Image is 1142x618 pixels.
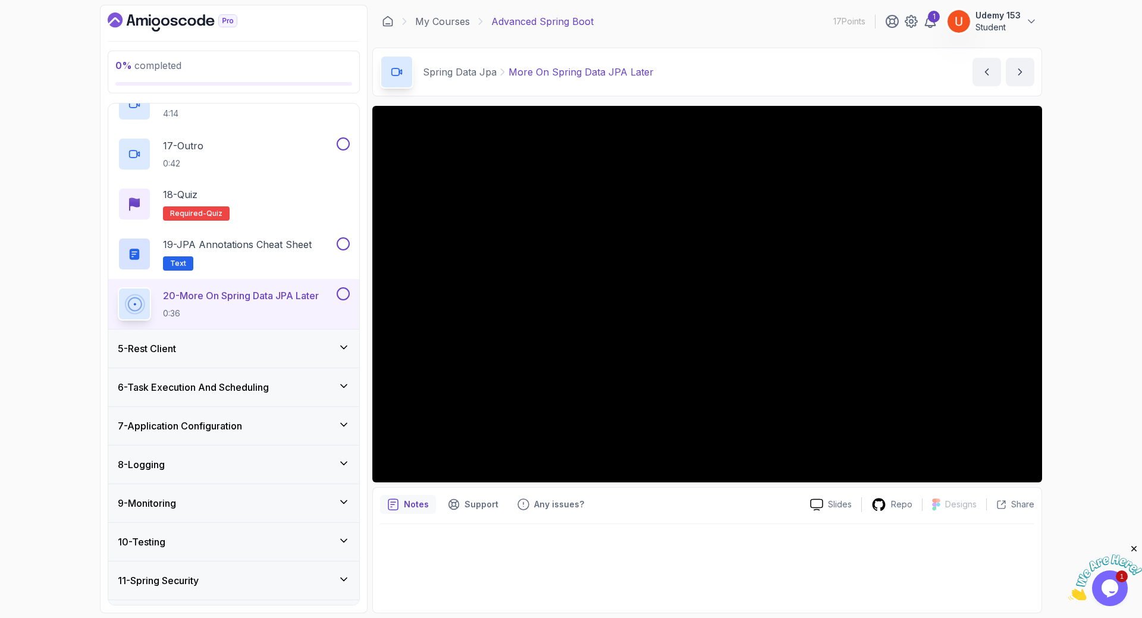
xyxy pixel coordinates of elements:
img: user profile image [948,10,970,33]
span: completed [115,59,181,71]
p: Designs [945,498,977,510]
p: Any issues? [534,498,584,510]
button: notes button [380,495,436,514]
p: Udemy 153 [975,10,1021,21]
p: 17 Points [833,15,865,27]
button: 17-Outro0:42 [118,137,350,171]
h3: 9 - Monitoring [118,496,176,510]
a: My Courses [415,14,470,29]
button: Share [986,498,1034,510]
button: 4:14 [118,87,350,121]
div: 1 [928,11,940,23]
p: Share [1011,498,1034,510]
p: Notes [404,498,429,510]
p: Support [465,498,498,510]
p: Repo [891,498,912,510]
button: 19-JPA Annotations Cheat SheetText [118,237,350,271]
button: Feedback button [510,495,591,514]
p: 18 - Quiz [163,187,197,202]
iframe: 2 - More on Spring Data JPA [372,106,1042,482]
p: 0:42 [163,158,203,170]
h3: 8 - Logging [118,457,165,472]
p: 0:36 [163,308,319,319]
button: user profile imageUdemy 153Student [947,10,1037,33]
button: next content [1006,58,1034,86]
p: 19 - JPA Annotations Cheat Sheet [163,237,312,252]
iframe: chat widget [1068,544,1142,600]
button: 5-Rest Client [108,330,359,368]
h3: 6 - Task Execution And Scheduling [118,380,269,394]
button: Support button [441,495,506,514]
p: More On Spring Data JPA Later [509,65,654,79]
h3: 11 - Spring Security [118,573,199,588]
a: 1 [923,14,937,29]
h3: 5 - Rest Client [118,341,176,356]
span: Required- [170,209,206,218]
p: Student [975,21,1021,33]
button: 20-More On Spring Data JPA Later0:36 [118,287,350,321]
button: 8-Logging [108,446,359,484]
button: previous content [972,58,1001,86]
button: 18-QuizRequired-quiz [118,187,350,221]
a: Dashboard [382,15,394,27]
button: 9-Monitoring [108,484,359,522]
span: quiz [206,209,222,218]
span: Text [170,259,186,268]
h3: 10 - Testing [118,535,165,549]
a: Repo [862,497,922,512]
p: 17 - Outro [163,139,203,153]
button: 10-Testing [108,523,359,561]
p: 20 - More On Spring Data JPA Later [163,288,319,303]
span: 0 % [115,59,132,71]
a: Dashboard [108,12,265,32]
button: 7-Application Configuration [108,407,359,445]
button: 11-Spring Security [108,561,359,600]
p: 4:14 [163,108,264,120]
p: Slides [828,498,852,510]
p: Spring Data Jpa [423,65,497,79]
button: 6-Task Execution And Scheduling [108,368,359,406]
h3: 7 - Application Configuration [118,419,242,433]
a: Slides [801,498,861,511]
p: Advanced Spring Boot [491,14,594,29]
